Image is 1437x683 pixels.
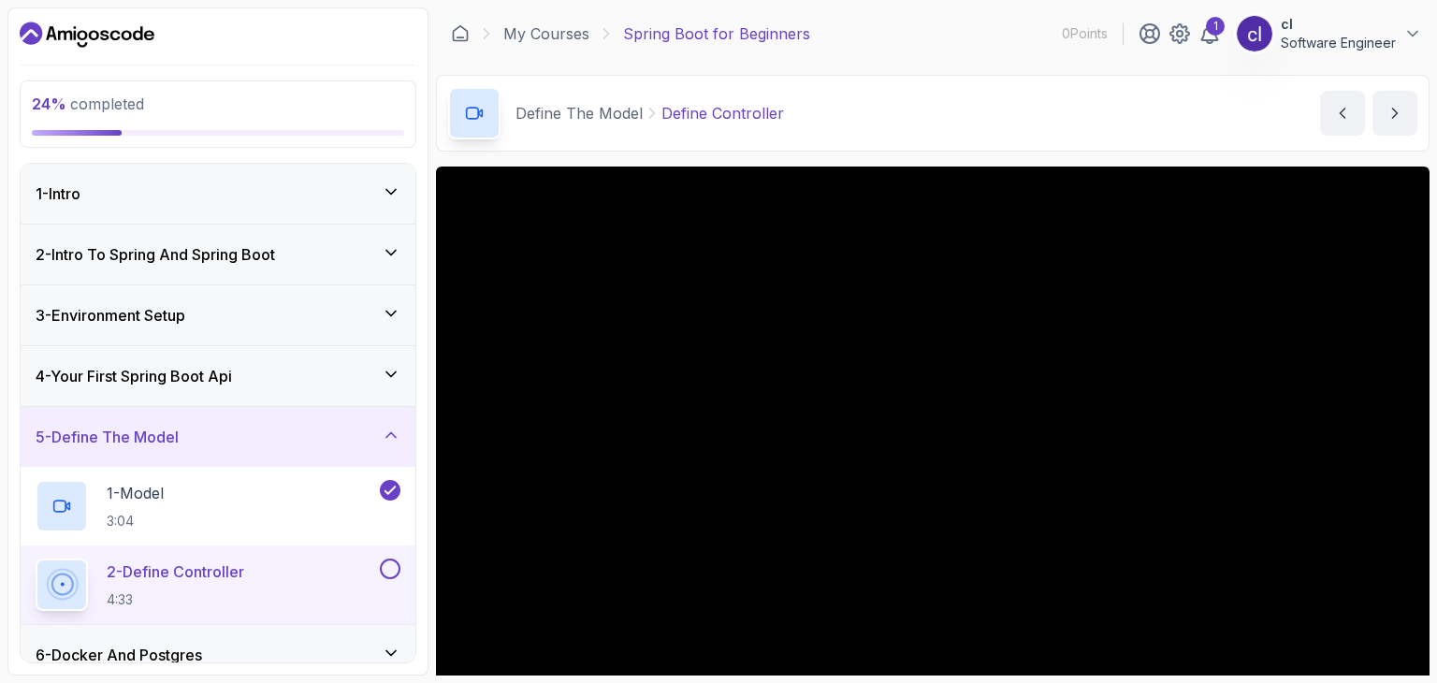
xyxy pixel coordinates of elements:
[32,94,66,113] span: 24 %
[1281,34,1396,52] p: Software Engineer
[503,22,589,45] a: My Courses
[451,24,470,43] a: Dashboard
[107,560,244,583] p: 2 - Define Controller
[1372,91,1417,136] button: next content
[1206,17,1225,36] div: 1
[21,346,415,406] button: 4-Your First Spring Boot Api
[32,94,144,113] span: completed
[36,426,179,448] h3: 5 - Define The Model
[1198,22,1221,45] a: 1
[1321,566,1437,655] iframe: chat widget
[36,243,275,266] h3: 2 - Intro To Spring And Spring Boot
[36,182,80,205] h3: 1 - Intro
[20,20,154,50] a: Dashboard
[623,22,810,45] p: Spring Boot for Beginners
[107,482,164,504] p: 1 - Model
[21,225,415,284] button: 2-Intro To Spring And Spring Boot
[36,644,202,666] h3: 6 - Docker And Postgres
[661,102,784,124] p: Define Controller
[21,164,415,224] button: 1-Intro
[1320,91,1365,136] button: previous content
[36,365,232,387] h3: 4 - Your First Spring Boot Api
[36,559,400,611] button: 2-Define Controller4:33
[36,480,400,532] button: 1-Model3:04
[107,590,244,609] p: 4:33
[21,285,415,345] button: 3-Environment Setup
[1062,24,1108,43] p: 0 Points
[515,102,643,124] p: Define The Model
[1237,16,1272,51] img: user profile image
[21,407,415,467] button: 5-Define The Model
[107,512,164,530] p: 3:04
[1236,15,1422,52] button: user profile imageclSoftware Engineer
[36,304,185,327] h3: 3 - Environment Setup
[1281,15,1396,34] p: cl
